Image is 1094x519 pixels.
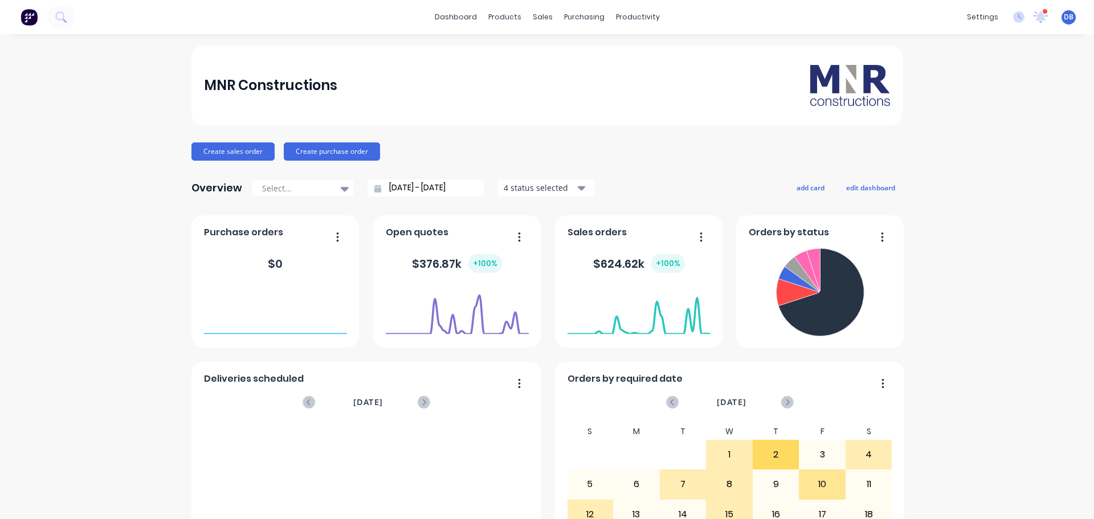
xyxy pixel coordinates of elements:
div: 6 [614,470,659,498]
div: sales [527,9,558,26]
div: W [706,423,753,440]
div: 9 [753,470,799,498]
div: S [567,423,614,440]
button: Create sales order [191,142,275,161]
div: 1 [707,440,752,469]
span: [DATE] [353,396,383,408]
div: 11 [846,470,892,498]
div: 4 status selected [504,182,575,194]
span: Deliveries scheduled [204,372,304,386]
div: $ 0 [268,255,283,272]
span: Sales orders [568,226,627,239]
div: + 100 % [468,254,502,273]
div: M [613,423,660,440]
span: Purchase orders [204,226,283,239]
span: Open quotes [386,226,448,239]
div: 8 [707,470,752,498]
div: 3 [799,440,845,469]
div: S [846,423,892,440]
div: 10 [799,470,845,498]
div: Overview [191,177,242,199]
div: productivity [610,9,666,26]
div: 2 [753,440,799,469]
div: + 100 % [651,254,685,273]
div: MNR Constructions [204,74,337,97]
button: 4 status selected [497,179,594,197]
span: Orders by status [749,226,829,239]
div: products [483,9,527,26]
div: F [799,423,846,440]
div: T [753,423,799,440]
button: edit dashboard [839,180,903,195]
div: 5 [568,470,613,498]
div: 7 [660,470,706,498]
div: $ 376.87k [412,254,502,273]
div: 4 [846,440,892,469]
img: Factory [21,9,38,26]
span: Orders by required date [568,372,683,386]
img: MNR Constructions [810,65,890,106]
button: Create purchase order [284,142,380,161]
a: dashboard [429,9,483,26]
div: settings [961,9,1004,26]
div: $ 624.62k [593,254,685,273]
span: [DATE] [717,396,746,408]
div: T [660,423,707,440]
div: purchasing [558,9,610,26]
span: DB [1064,12,1073,22]
button: add card [789,180,832,195]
